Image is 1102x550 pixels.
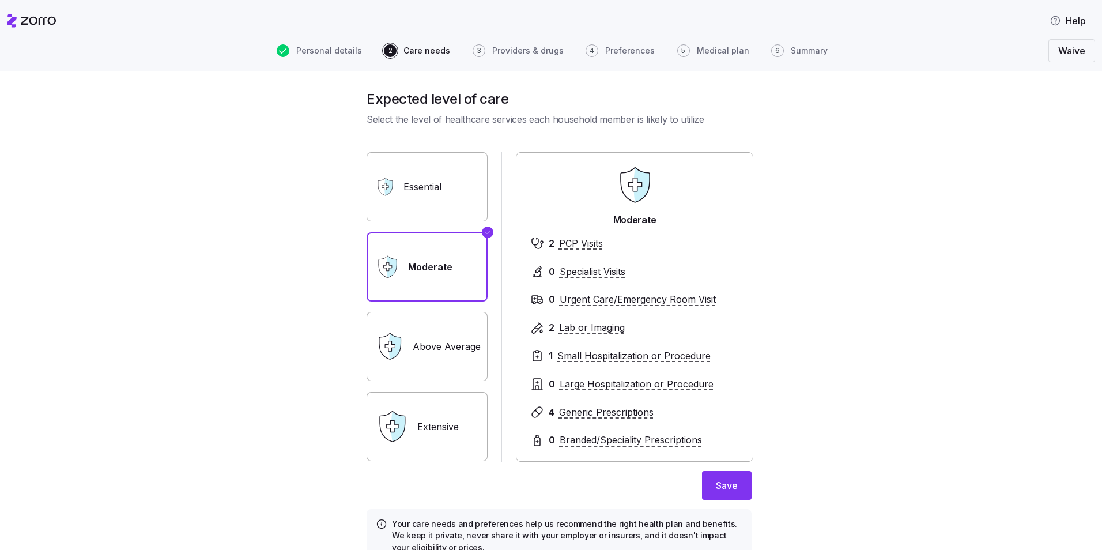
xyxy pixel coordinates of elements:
span: 0 [549,292,555,307]
button: 4Preferences [586,44,655,57]
span: Urgent Care/Emergency Room Visit [560,292,716,307]
span: Providers & drugs [492,47,564,55]
span: 2 [549,321,554,335]
button: Waive [1048,39,1095,62]
span: Save [716,479,738,492]
svg: Checkmark [484,225,491,239]
span: 2 [384,44,397,57]
label: Above Average [367,312,488,381]
span: Waive [1058,44,1085,58]
button: 6Summary [771,44,828,57]
button: Personal details [277,44,362,57]
span: 1 [549,349,553,363]
span: Moderate [613,213,656,227]
a: 2Care needs [382,44,450,57]
button: 5Medical plan [677,44,749,57]
span: Small Hospitalization or Procedure [557,349,711,363]
span: 3 [473,44,485,57]
label: Moderate [367,232,488,302]
span: 5 [677,44,690,57]
span: Care needs [403,47,450,55]
button: Save [702,471,752,500]
span: Personal details [296,47,362,55]
span: PCP Visits [559,236,603,251]
span: Preferences [605,47,655,55]
label: Extensive [367,392,488,461]
span: 0 [549,433,555,447]
span: 0 [549,377,555,391]
button: 2Care needs [384,44,450,57]
span: 0 [549,265,555,279]
h1: Expected level of care [367,90,752,108]
span: Summary [791,47,828,55]
span: Lab or Imaging [559,321,625,335]
button: Help [1040,9,1095,32]
span: Select the level of healthcare services each household member is likely to utilize [367,112,752,127]
span: Specialist Visits [560,265,625,279]
button: 3Providers & drugs [473,44,564,57]
span: 6 [771,44,784,57]
span: Large Hospitalization or Procedure [560,377,714,391]
span: Branded/Speciality Prescriptions [560,433,702,447]
a: Personal details [274,44,362,57]
span: 4 [549,405,554,420]
span: Help [1050,14,1086,28]
span: Generic Prescriptions [559,405,654,420]
label: Essential [367,152,488,221]
span: 4 [586,44,598,57]
span: 2 [549,236,554,251]
span: Medical plan [697,47,749,55]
